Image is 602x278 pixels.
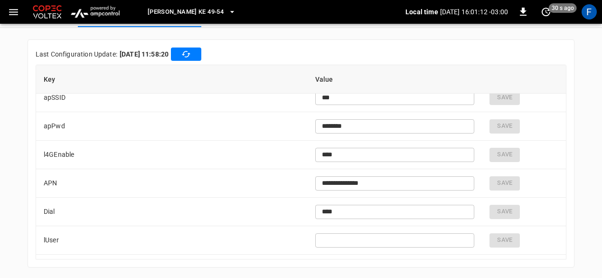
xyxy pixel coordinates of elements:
[36,49,117,59] p: Last Configuration Update:
[582,4,597,19] div: profile-icon
[120,49,169,59] b: [DATE] 11:58:20
[405,7,438,17] p: Local time
[36,65,308,94] th: Key
[36,198,308,226] td: Dial
[144,3,240,21] button: [PERSON_NAME] KE 49-54
[538,4,554,19] button: set refresh interval
[36,169,308,198] td: APN
[36,84,308,112] td: apSSID
[440,7,508,17] p: [DATE] 16:01:12 -03:00
[36,112,308,141] td: apPwd
[36,226,308,255] td: lUser
[31,3,64,21] img: Customer Logo
[308,65,482,94] th: Value
[67,3,123,21] img: ampcontrol.io logo
[148,7,224,18] span: [PERSON_NAME] KE 49-54
[549,3,577,13] span: 30 s ago
[36,141,308,169] td: l4GEnable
